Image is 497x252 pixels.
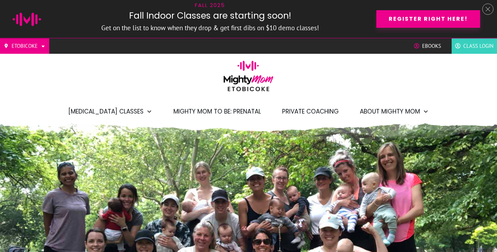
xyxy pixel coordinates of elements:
a: Etobicoke [4,41,46,51]
a: [MEDICAL_DATA] Classes [68,105,152,117]
a: About Mighty Mom [360,105,429,117]
p: Fall 2025 [54,1,366,10]
p: Get on the list to know when they drop & get first dibs on $10 demo classes! [54,22,366,37]
a: Class Login [455,41,493,51]
span: Register right here! [389,15,468,22]
a: Mighty Mom to Be: Prenatal [173,105,261,117]
a: Ebooks [414,41,441,51]
a: Register right here! [376,10,480,27]
img: ico-mighty-mom [13,5,41,33]
span: Etobicoke [12,41,38,51]
span: Class Login [463,41,493,51]
span: [MEDICAL_DATA] Classes [68,105,144,117]
span: About Mighty Mom [360,105,420,117]
span: Ebooks [422,41,441,51]
h2: Fall Indoor Classes are starting soon! [53,10,367,22]
a: Private Coaching [282,105,339,117]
